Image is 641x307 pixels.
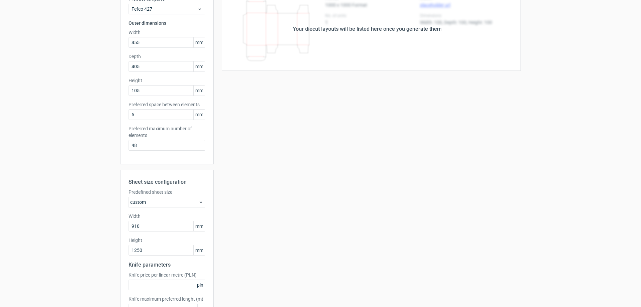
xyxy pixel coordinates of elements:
[195,280,205,290] span: pln
[129,125,205,139] label: Preferred maximum number of elements
[193,86,205,96] span: mm
[129,237,205,244] label: Height
[193,61,205,71] span: mm
[193,221,205,231] span: mm
[129,197,205,207] div: custom
[129,213,205,219] label: Width
[129,101,205,108] label: Preferred space between elements
[193,245,205,255] span: mm
[193,37,205,47] span: mm
[193,110,205,120] span: mm
[129,77,205,84] label: Height
[129,178,205,186] h2: Sheet size configuration
[129,29,205,36] label: Width
[129,53,205,60] label: Depth
[129,272,205,278] label: Knife price per linear metre (PLN)
[129,221,205,232] input: custom
[132,6,197,12] span: Fefco 427
[129,189,205,195] label: Predefined sheet size
[129,296,205,302] label: Knife maximum preferred lenght (m)
[129,245,205,256] input: custom
[293,25,442,33] div: Your diecut layouts will be listed here once you generate them
[129,261,205,269] h2: Knife parameters
[129,20,205,26] h3: Outer dimensions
